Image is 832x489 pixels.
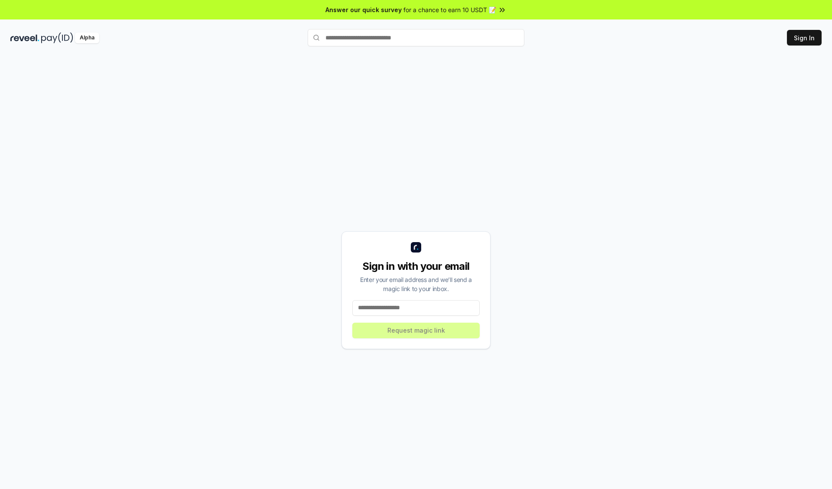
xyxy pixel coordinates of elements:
div: Alpha [75,32,99,43]
button: Sign In [787,30,822,45]
div: Enter your email address and we’ll send a magic link to your inbox. [352,275,480,293]
img: reveel_dark [10,32,39,43]
div: Sign in with your email [352,259,480,273]
span: for a chance to earn 10 USDT 📝 [403,5,496,14]
img: pay_id [41,32,73,43]
img: logo_small [411,242,421,253]
span: Answer our quick survey [325,5,402,14]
